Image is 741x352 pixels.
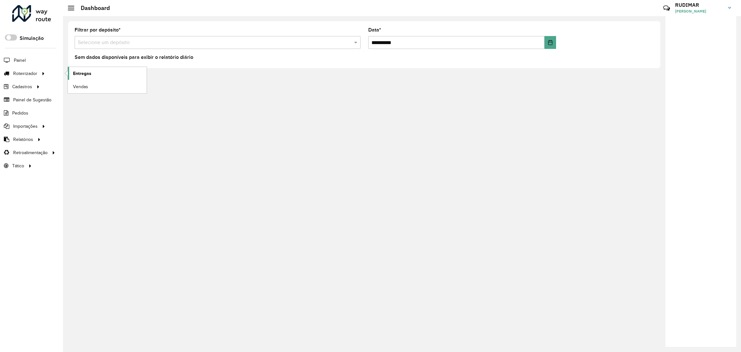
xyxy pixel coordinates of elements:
label: Data [368,26,381,34]
label: Filtrar por depósito [75,26,121,34]
span: Entregas [73,70,91,77]
h2: Dashboard [74,5,110,12]
h3: RUDIMAR [675,2,723,8]
a: Entregas [68,67,147,80]
span: Tático [12,162,24,169]
button: Choose Date [544,36,556,49]
span: [PERSON_NAME] [675,8,723,14]
span: Cadastros [12,83,32,90]
label: Simulação [20,34,44,42]
span: Pedidos [12,110,28,116]
span: Roteirizador [13,70,37,77]
span: Relatórios [13,136,33,143]
span: Painel de Sugestão [13,97,51,103]
span: Retroalimentação [13,149,48,156]
span: Importações [13,123,38,130]
a: Contato Rápido [660,1,673,15]
a: Vendas [68,80,147,93]
label: Sem dados disponíveis para exibir o relatório diário [75,53,193,61]
span: Painel [14,57,26,64]
span: Vendas [73,83,88,90]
